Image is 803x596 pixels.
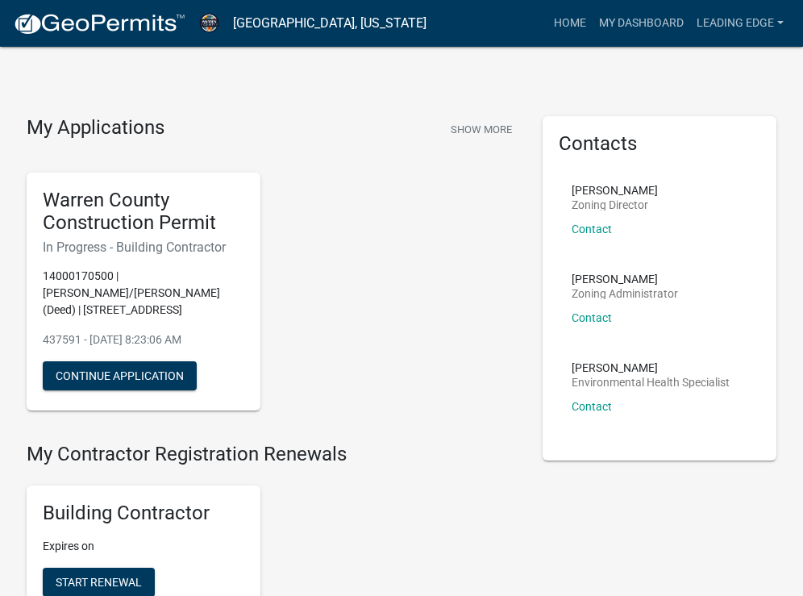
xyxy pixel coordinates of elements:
[572,185,658,196] p: [PERSON_NAME]
[572,377,730,388] p: Environmental Health Specialist
[43,240,244,255] h6: In Progress - Building Contractor
[572,223,612,235] a: Contact
[27,443,518,466] h4: My Contractor Registration Renewals
[233,10,426,37] a: [GEOGRAPHIC_DATA], [US_STATE]
[572,362,730,373] p: [PERSON_NAME]
[43,189,244,235] h5: Warren County Construction Permit
[572,311,612,324] a: Contact
[444,116,518,143] button: Show More
[547,8,593,39] a: Home
[27,116,164,140] h4: My Applications
[559,132,760,156] h5: Contacts
[43,268,244,319] p: 14000170500 | [PERSON_NAME]/[PERSON_NAME] (Deed) | [STREET_ADDRESS]
[43,361,197,390] button: Continue Application
[198,12,220,34] img: Warren County, Iowa
[43,538,244,555] p: Expires on
[56,575,142,588] span: Start Renewal
[43,331,244,348] p: 437591 - [DATE] 8:23:06 AM
[572,288,678,299] p: Zoning Administrator
[43,502,244,525] h5: Building Contractor
[690,8,790,39] a: Leading Edge
[572,273,678,285] p: [PERSON_NAME]
[593,8,690,39] a: My Dashboard
[572,199,658,210] p: Zoning Director
[572,400,612,413] a: Contact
